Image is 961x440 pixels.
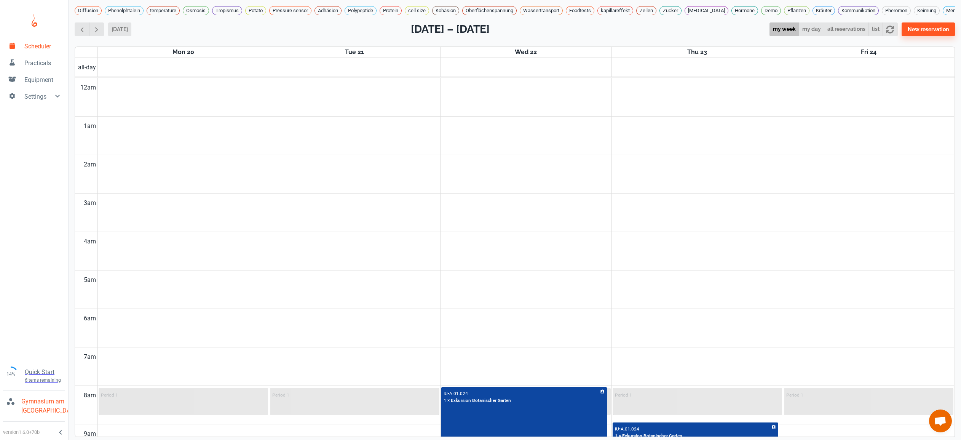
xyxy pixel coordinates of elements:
[269,6,311,15] div: Pressure sensor
[82,386,97,405] div: 8am
[315,7,341,14] span: Adhäsion
[105,7,143,14] span: Phenolphtalein
[444,391,449,396] p: IU •
[171,47,196,58] a: October 20, 2025
[82,347,97,366] div: 7am
[685,7,728,14] span: [MEDICAL_DATA]
[566,6,594,15] div: Foodtests
[902,22,955,36] button: New reservation
[859,47,878,58] a: October 24, 2025
[343,47,366,58] a: October 21, 2025
[838,7,878,14] span: Kommunikation
[212,7,242,14] span: Tropismus
[786,392,803,398] p: Period 1
[761,7,781,14] span: Demo
[411,21,490,37] h2: [DATE] – [DATE]
[105,6,144,15] div: Phenolphtalein
[462,6,517,15] div: Oberflächenspannung
[615,392,632,398] p: Period 1
[245,6,266,15] div: Potato
[731,6,758,15] div: Hormone
[183,7,209,14] span: Osmosis
[660,7,681,14] span: Zucker
[79,78,97,97] div: 12am
[82,194,97,213] div: 3am
[82,117,97,136] div: 1am
[637,7,656,14] span: Zellen
[838,6,879,15] div: Kommunikation
[513,47,538,58] a: October 22, 2025
[659,6,682,15] div: Zucker
[636,6,656,15] div: Zellen
[685,6,728,15] div: [MEDICAL_DATA]
[882,7,910,14] span: Pheromon
[598,7,633,14] span: kapillareffekt
[405,7,429,14] span: cell size
[621,426,639,432] p: A.01.024
[929,410,952,432] div: Chat öffnen
[520,7,562,14] span: Wassertransport
[914,6,940,15] div: Keimung
[314,6,342,15] div: Adhäsion
[147,7,179,14] span: temperature
[345,6,377,15] div: Polypeptide
[824,22,869,37] button: all reservations
[813,6,835,15] div: Kräuter
[732,7,758,14] span: Hormone
[405,6,429,15] div: cell size
[345,7,376,14] span: Polypeptide
[101,392,118,398] p: Period 1
[686,47,709,58] a: October 23, 2025
[784,6,809,15] div: Pflanzen
[432,6,459,15] div: Kohäsion
[597,6,633,15] div: kapillareffekt
[883,22,897,37] button: refresh
[380,6,402,15] div: Protein
[270,7,311,14] span: Pressure sensor
[89,22,104,37] button: Next week
[463,7,516,14] span: Oberflächenspannung
[784,7,809,14] span: Pflanzen
[246,7,266,14] span: Potato
[183,6,209,15] div: Osmosis
[882,6,911,15] div: Pheromon
[566,7,594,14] span: Foodtests
[147,6,180,15] div: temperature
[868,22,883,37] button: list
[272,392,289,398] p: Period 1
[77,63,97,72] span: all-day
[449,391,468,396] p: A.01.024
[433,7,459,14] span: Kohäsion
[914,7,939,14] span: Keimung
[615,433,682,440] p: 1 × Exkursion Botanischer Garten
[813,7,835,14] span: Kräuter
[520,6,563,15] div: Wassertransport
[615,426,621,432] p: IU •
[82,155,97,174] div: 2am
[75,22,89,37] button: Previous week
[82,232,97,251] div: 4am
[82,270,97,290] div: 5am
[799,22,824,37] button: my day
[380,7,401,14] span: Protein
[82,309,97,328] div: 6am
[108,22,131,36] button: [DATE]
[444,397,511,404] p: 1 × Exkursion Botanischer Garten
[75,7,101,14] span: Diffusion
[761,6,781,15] div: Demo
[75,6,102,15] div: Diffusion
[769,22,799,37] button: my week
[212,6,242,15] div: Tropismus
